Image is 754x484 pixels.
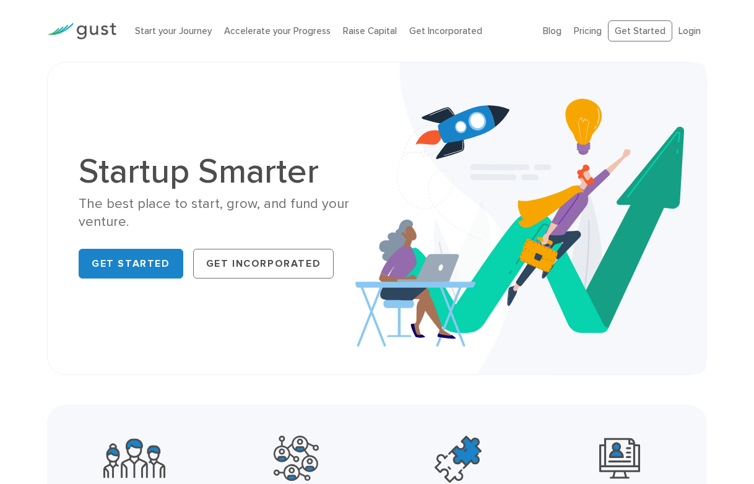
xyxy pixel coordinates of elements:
a: Get Incorporated [409,25,482,37]
img: Leading Angel Investment [599,436,640,481]
img: Powerful Partners [274,436,319,481]
a: Get Started [608,20,672,42]
img: Startup Smarter Hero [355,63,706,374]
a: Get Incorporated [193,249,334,279]
h1: Startup Smarter [79,154,368,189]
a: Raise Capital [343,25,397,37]
a: Login [678,25,701,37]
a: Start your Journey [135,25,212,37]
a: Get Started [79,249,183,279]
img: Top Accelerators [435,436,482,483]
a: Blog [543,25,561,37]
a: Accelerate your Progress [224,25,331,37]
a: Pricing [574,25,602,37]
img: Community Founders [103,436,165,481]
div: The best place to start, grow, and fund your venture. [79,195,368,231]
img: Gust Logo [47,23,116,40]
